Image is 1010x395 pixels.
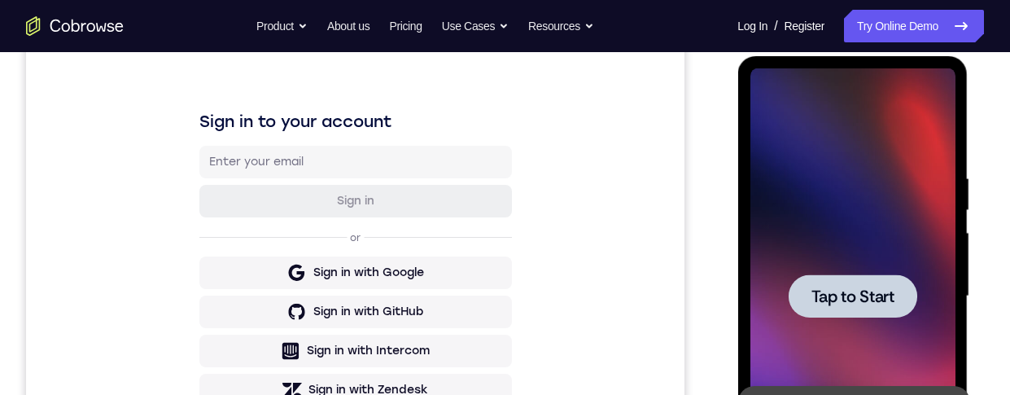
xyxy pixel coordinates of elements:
[173,336,486,369] button: Sign in with Intercom
[442,10,509,42] button: Use Cases
[528,10,594,42] button: Resources
[287,305,397,322] div: Sign in with GitHub
[73,232,156,248] span: Tap to Start
[287,266,398,283] div: Sign in with Google
[173,258,486,291] button: Sign in with Google
[183,156,476,172] input: Enter your email
[256,10,308,42] button: Product
[389,10,422,42] a: Pricing
[327,10,369,42] a: About us
[173,297,486,330] button: Sign in with GitHub
[785,10,824,42] a: Register
[281,345,404,361] div: Sign in with Intercom
[844,10,984,42] a: Try Online Demo
[774,16,777,36] span: /
[26,16,124,36] a: Go to the home page
[321,233,338,246] p: or
[173,187,486,219] button: Sign in
[737,10,767,42] a: Log In
[50,218,179,261] button: Tap to Start
[173,112,486,134] h1: Sign in to your account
